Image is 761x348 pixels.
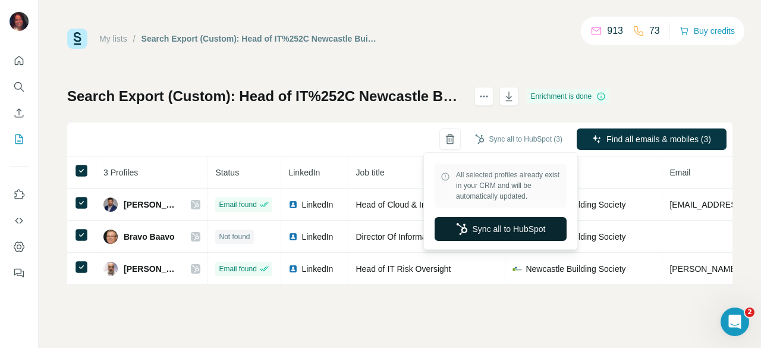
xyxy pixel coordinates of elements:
button: Use Surfe API [10,210,29,231]
img: LinkedIn logo [288,264,298,274]
span: Find all emails & mobiles (3) [606,133,711,145]
img: LinkedIn logo [288,200,298,209]
span: Email found [219,199,256,210]
img: Avatar [103,197,118,212]
span: 2 [745,308,754,317]
button: Quick start [10,50,29,71]
img: company-logo [512,264,522,274]
span: LinkedIn [301,231,333,243]
span: All selected profiles already exist in your CRM and will be automatically updated. [456,170,561,202]
span: LinkedIn [301,199,333,211]
button: Buy credits [680,23,735,39]
button: actions [474,87,493,106]
button: Sync all to HubSpot (3) [467,130,571,148]
span: [PERSON_NAME] [124,263,179,275]
button: Find all emails & mobiles (3) [577,128,727,150]
div: Enrichment is done [527,89,609,104]
span: Job title [356,168,384,177]
span: LinkedIn [301,263,333,275]
span: Bravo Baavo [124,231,175,243]
a: My lists [99,34,127,43]
span: Director Of Information Technology [356,232,484,242]
li: / [133,33,136,45]
span: Email [669,168,690,177]
button: Feedback [10,262,29,284]
button: Search [10,76,29,98]
p: 73 [649,24,660,38]
h1: Search Export (Custom): Head of IT%252C Newcastle Building Society - [DATE] 13:59 [67,87,464,106]
span: Newcastle Building Society [526,263,625,275]
span: LinkedIn [288,168,320,177]
img: Avatar [10,12,29,31]
img: Avatar [103,230,118,244]
button: Dashboard [10,236,29,258]
button: Enrich CSV [10,102,29,124]
span: Status [215,168,239,177]
iframe: Intercom live chat [721,308,749,336]
p: 913 [607,24,623,38]
div: Search Export (Custom): Head of IT%252C Newcastle Building Society - [DATE] 13:59 [141,33,378,45]
span: Head of IT Risk Oversight [356,264,451,274]
button: My lists [10,128,29,150]
img: LinkedIn logo [288,232,298,242]
span: Not found [219,231,250,242]
img: Surfe Logo [67,29,87,49]
span: Head of Cloud & Infrastructure [356,200,468,209]
button: Sync all to HubSpot [435,217,567,241]
img: Avatar [103,262,118,276]
span: [PERSON_NAME] [124,199,179,211]
span: 3 Profiles [103,168,138,177]
button: Use Surfe on LinkedIn [10,184,29,205]
span: Email found [219,264,256,274]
